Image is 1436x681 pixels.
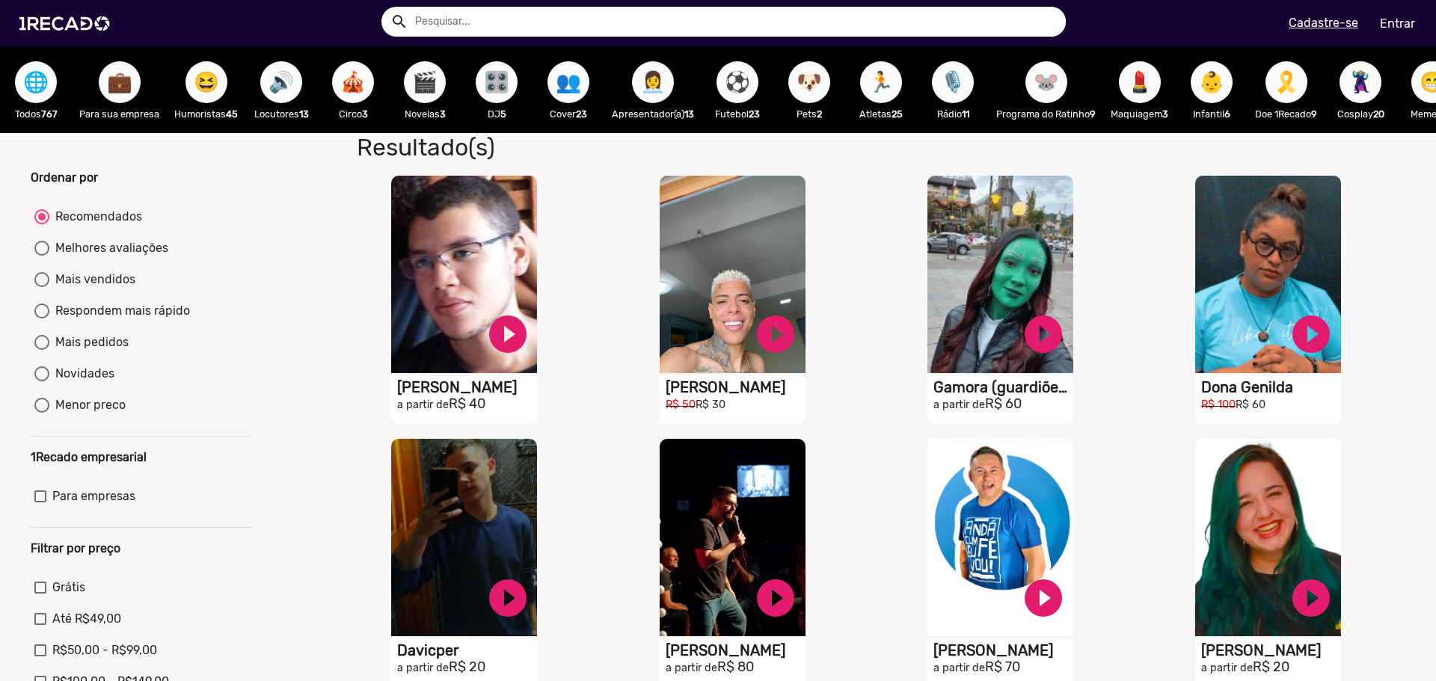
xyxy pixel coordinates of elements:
b: 23 [576,108,587,120]
span: 🎪 [340,61,366,103]
button: 🐶 [788,61,830,103]
a: play_circle_filled [1021,576,1066,620]
h1: Dona Genilda [1201,378,1341,396]
span: 👶 [1199,61,1224,103]
span: Até R$49,00 [52,610,121,628]
small: a partir de [933,398,985,411]
b: 13 [299,108,309,120]
h2: R$ 70 [933,659,1073,676]
button: 🦹🏼‍♀️ [1340,61,1381,103]
button: 👩‍💼 [632,61,674,103]
b: 23 [749,108,760,120]
span: 🎙️ [940,61,966,103]
b: 9 [1090,108,1096,120]
h1: [PERSON_NAME] [666,641,806,659]
h1: Davicper [397,641,537,659]
small: R$ 60 [1236,398,1265,411]
small: a partir de [666,662,717,674]
div: Melhores avaliações [49,239,168,257]
div: Respondem mais rápido [49,302,190,320]
button: 💼 [99,61,141,103]
small: R$ 100 [1201,398,1236,411]
small: R$ 30 [696,398,725,411]
span: 🎬 [412,61,438,103]
a: play_circle_filled [485,312,530,357]
b: 3 [362,108,368,120]
p: Rádio [924,107,981,121]
div: Menor preco [49,396,126,414]
div: Recomendados [49,208,142,226]
h2: R$ 20 [1201,659,1341,676]
b: Ordenar por [31,170,98,185]
span: ⚽ [725,61,750,103]
p: Locutores [253,107,310,121]
h2: R$ 40 [397,396,537,413]
b: 25 [892,108,903,120]
video: S1RECADO vídeos dedicados para fãs e empresas [927,439,1073,636]
h1: [PERSON_NAME] [933,641,1073,659]
b: 1Recado empresarial [31,450,147,464]
a: Entrar [1370,10,1425,37]
a: play_circle_filled [753,576,798,620]
p: Todos [7,107,64,121]
h1: [PERSON_NAME] [666,378,806,396]
button: 🏃 [860,61,902,103]
p: DJ [468,107,525,121]
a: play_circle_filled [1289,576,1334,620]
button: 🐭 [1025,61,1067,103]
button: 🔊 [260,61,302,103]
small: a partir de [1201,662,1253,674]
span: 😆 [194,61,219,103]
span: 🌐 [23,61,49,103]
p: Pets [781,107,838,121]
b: 767 [41,108,58,120]
p: Para sua empresa [79,107,159,121]
video: S1RECADO vídeos dedicados para fãs e empresas [660,176,806,373]
button: 🌐 [15,61,57,103]
span: 🎛️ [484,61,509,103]
a: play_circle_filled [485,576,530,620]
span: Grátis [52,579,85,597]
b: 11 [962,108,969,120]
h1: Gamora (guardiões Da Galáxia) [933,378,1073,396]
p: Doe 1Recado [1255,107,1317,121]
p: Futebol [709,107,766,121]
b: 13 [684,108,694,120]
b: 45 [226,108,238,120]
a: play_circle_filled [1289,312,1334,357]
h1: [PERSON_NAME] [1201,641,1341,659]
button: 🎪 [332,61,374,103]
span: 💼 [107,61,132,103]
video: S1RECADO vídeos dedicados para fãs e empresas [391,439,537,636]
span: 🐶 [797,61,822,103]
span: 👥 [556,61,581,103]
p: Apresentador(a) [612,107,694,121]
u: Cadastre-se [1289,16,1358,30]
span: 🎗️ [1274,61,1299,103]
span: 🐭 [1034,61,1059,103]
span: 🏃 [868,61,894,103]
h2: R$ 20 [397,659,537,676]
span: 🦹🏼‍♀️ [1348,61,1373,103]
button: Example home icon [385,7,411,34]
video: S1RECADO vídeos dedicados para fãs e empresas [660,439,806,636]
span: Para empresas [52,487,135,505]
b: 2 [817,108,822,120]
button: 🎛️ [476,61,518,103]
a: play_circle_filled [753,312,798,357]
p: Cover [540,107,597,121]
mat-icon: Example home icon [390,13,408,31]
p: Circo [325,107,381,121]
span: 🔊 [269,61,294,103]
b: 3 [1162,108,1168,120]
p: Atletas [853,107,909,121]
b: 5 [500,108,506,120]
small: a partir de [933,662,985,674]
span: 👩‍💼 [640,61,666,103]
b: 3 [440,108,446,120]
p: Infantil [1183,107,1240,121]
h2: R$ 80 [666,659,806,676]
b: 20 [1373,108,1384,120]
a: play_circle_filled [1021,312,1066,357]
video: S1RECADO vídeos dedicados para fãs e empresas [1195,176,1341,373]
